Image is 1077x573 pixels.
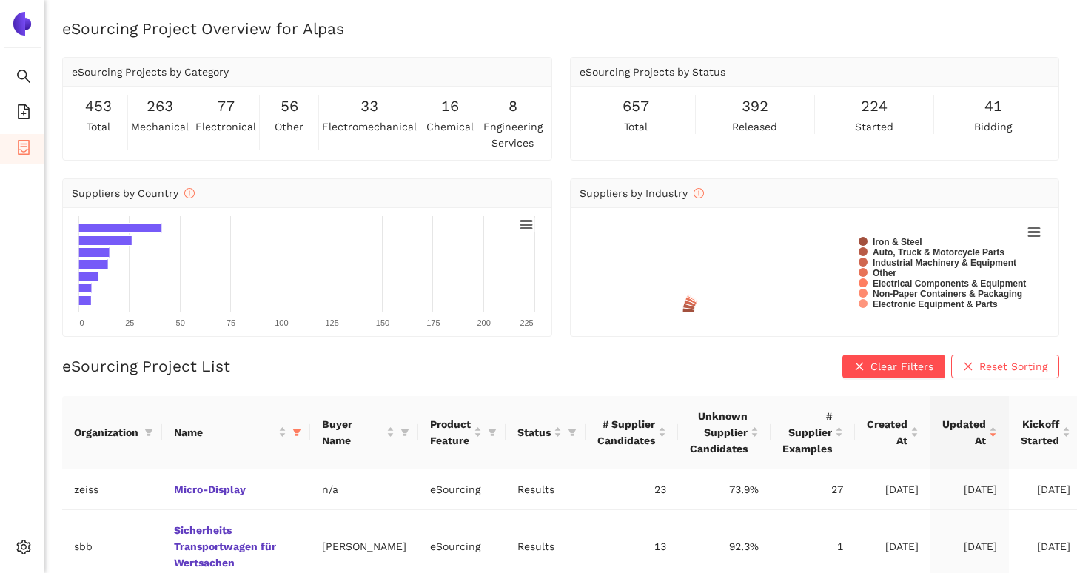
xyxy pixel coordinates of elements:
[174,424,275,440] span: Name
[771,469,855,510] td: 27
[195,118,256,135] span: electronical
[141,421,156,443] span: filter
[979,358,1047,375] span: Reset Sorting
[10,12,34,36] img: Logo
[873,278,1026,289] text: Electrical Components & Equipment
[418,396,506,469] th: this column's title is Product Feature,this column is sortable
[176,318,185,327] text: 50
[942,416,986,449] span: Updated At
[87,118,110,135] span: total
[506,469,586,510] td: Results
[426,318,440,327] text: 175
[62,18,1059,39] h2: eSourcing Project Overview for Alpas
[623,95,649,118] span: 657
[870,358,933,375] span: Clear Filters
[79,318,84,327] text: 0
[418,469,506,510] td: eSourcing
[227,318,235,327] text: 75
[694,188,704,198] span: info-circle
[506,396,586,469] th: this column's title is Status,this column is sortable
[855,396,930,469] th: this column's title is Created At,this column is sortable
[325,318,338,327] text: 125
[488,428,497,437] span: filter
[400,428,409,437] span: filter
[281,95,298,118] span: 56
[984,95,1002,118] span: 41
[62,355,230,377] h2: eSourcing Project List
[16,135,31,164] span: container
[624,118,648,135] span: total
[678,469,771,510] td: 73.9%
[586,396,678,469] th: this column's title is # Supplier Candidates,this column is sortable
[732,118,777,135] span: released
[310,396,418,469] th: this column's title is Buyer Name,this column is sortable
[517,424,551,440] span: Status
[16,64,31,93] span: search
[16,99,31,129] span: file-add
[873,258,1016,268] text: Industrial Machinery & Equipment
[678,396,771,469] th: this column's title is Unknown Supplier Candidates,this column is sortable
[951,355,1059,378] button: closeReset Sorting
[275,118,303,135] span: other
[72,187,195,199] span: Suppliers by Country
[289,421,304,443] span: filter
[771,396,855,469] th: this column's title is # Supplier Examples,this column is sortable
[930,469,1009,510] td: [DATE]
[376,318,389,327] text: 150
[974,118,1012,135] span: bidding
[485,413,500,452] span: filter
[1021,416,1059,449] span: Kickoff Started
[855,469,930,510] td: [DATE]
[397,413,412,452] span: filter
[16,535,31,564] span: setting
[873,268,896,278] text: Other
[322,118,417,135] span: electromechanical
[873,247,1004,258] text: Auto, Truck & Motorcycle Parts
[360,95,378,118] span: 33
[275,318,288,327] text: 100
[597,416,655,449] span: # Supplier Candidates
[72,66,229,78] span: eSourcing Projects by Category
[310,469,418,510] td: n/a
[477,318,490,327] text: 200
[873,237,922,247] text: Iron & Steel
[690,408,748,457] span: Unknown Supplier Candidates
[580,187,704,199] span: Suppliers by Industry
[854,361,865,373] span: close
[162,396,310,469] th: this column's title is Name,this column is sortable
[873,299,998,309] text: Electronic Equipment & Parts
[483,118,543,151] span: engineering services
[322,416,383,449] span: Buyer Name
[62,469,162,510] td: zeiss
[125,318,134,327] text: 25
[509,95,517,118] span: 8
[441,95,459,118] span: 16
[867,416,907,449] span: Created At
[520,318,533,327] text: 225
[742,95,768,118] span: 392
[586,469,678,510] td: 23
[565,421,580,443] span: filter
[568,428,577,437] span: filter
[873,289,1022,299] text: Non-Paper Containers & Packaging
[782,408,832,457] span: # Supplier Examples
[131,118,189,135] span: mechanical
[842,355,945,378] button: closeClear Filters
[426,118,474,135] span: chemical
[430,416,471,449] span: Product Feature
[74,424,138,440] span: Organization
[85,95,112,118] span: 453
[292,428,301,437] span: filter
[144,428,153,437] span: filter
[963,361,973,373] span: close
[147,95,173,118] span: 263
[861,95,888,118] span: 224
[184,188,195,198] span: info-circle
[580,66,725,78] span: eSourcing Projects by Status
[855,118,893,135] span: started
[217,95,235,118] span: 77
